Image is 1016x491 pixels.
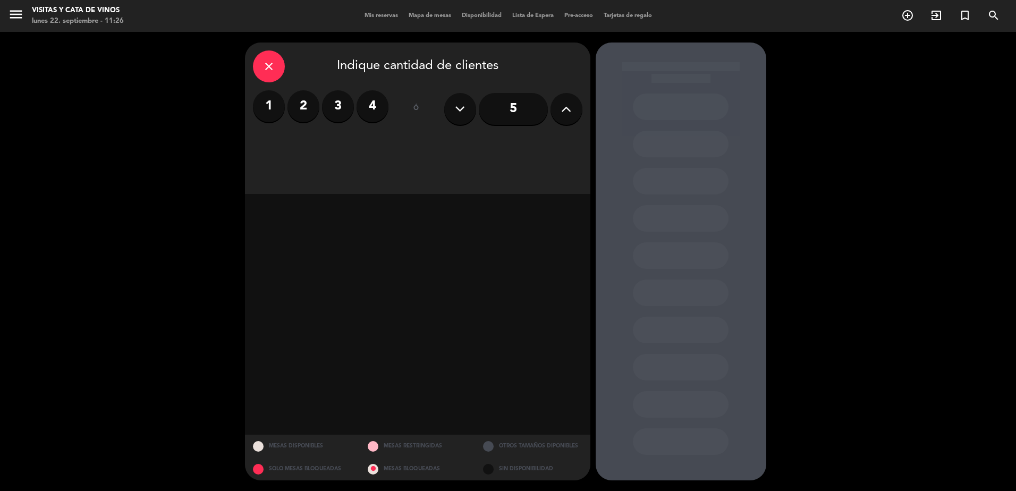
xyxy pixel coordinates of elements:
div: Indique cantidad de clientes [253,50,582,82]
button: menu [8,6,24,26]
div: lunes 22. septiembre - 11:26 [32,16,124,27]
div: MESAS DISPONIBLES [245,435,360,458]
div: SOLO MESAS BLOQUEADAS [245,458,360,480]
i: add_circle_outline [901,9,914,22]
i: exit_to_app [930,9,943,22]
span: Disponibilidad [456,13,507,19]
span: Tarjetas de regalo [598,13,657,19]
label: 1 [253,90,285,122]
span: Mapa de mesas [403,13,456,19]
div: MESAS RESTRINGIDAS [360,435,475,458]
div: SIN DISPONIBILIDAD [475,458,590,480]
i: turned_in_not [959,9,971,22]
div: MESAS BLOQUEADAS [360,458,475,480]
i: menu [8,6,24,22]
label: 4 [357,90,388,122]
div: OTROS TAMAÑOS DIPONIBLES [475,435,590,458]
i: close [263,60,275,73]
div: Visitas y Cata de Vinos [32,5,124,16]
div: ó [399,90,434,128]
label: 2 [287,90,319,122]
i: search [987,9,1000,22]
span: Pre-acceso [559,13,598,19]
span: Lista de Espera [507,13,559,19]
span: Mis reservas [359,13,403,19]
label: 3 [322,90,354,122]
